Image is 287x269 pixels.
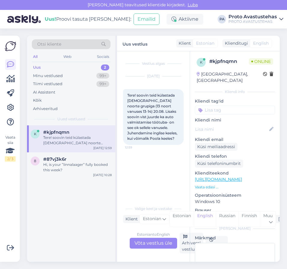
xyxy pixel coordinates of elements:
[33,81,62,87] div: Tiimi vestlused
[195,192,275,199] p: Operatsioonisüsteem
[43,162,112,173] div: Hi, is your ”linnalaager” fully booked this week?
[228,14,283,24] a: Proto AvastustehasPROTO AVASTUSTEHAS
[33,64,41,70] div: Uus
[5,40,16,52] img: Askly Logo
[62,53,73,61] div: Web
[33,106,58,112] div: Arhiveeritud
[5,156,16,162] div: 2 / 3
[209,58,249,65] div: # kjpfnqmn
[101,64,109,70] div: 2
[134,13,159,25] button: Emailid
[218,15,226,23] div: PA
[96,81,109,87] div: 99+
[195,199,275,205] p: Windows 10
[200,60,203,64] span: k
[170,211,194,227] div: Estonian
[195,126,268,133] input: Lisa nimi
[37,41,61,47] span: Otsi kliente
[123,73,184,79] div: [DATE]
[93,146,112,150] div: [DATE] 12:59
[253,40,269,46] span: English
[195,170,275,176] p: Klienditeekond
[34,132,37,136] span: k
[249,58,273,65] span: Online
[43,135,112,146] div: Tere! soovin teid külastada [DEMOGRAPHIC_DATA] noorte grupiga (13 noort vanuses 13-14) 20.08. Lis...
[195,117,275,123] p: Kliendi nimi
[195,106,275,115] input: Lisa tag
[228,19,277,24] div: PROTO AVASTUSTEHAS
[195,89,275,94] div: Kliendi info
[33,89,55,95] div: AI Assistent
[5,135,16,162] div: Vaata siia
[180,233,203,253] div: Arhiveeri vestlus
[34,159,36,163] span: 8
[216,211,238,227] div: Russian
[222,40,248,46] div: Klienditugi
[123,206,184,211] div: Valige keel ja vastake
[238,211,260,227] div: Finnish
[96,53,110,61] div: Socials
[176,40,191,46] div: Klient
[195,160,243,168] div: Küsi telefoninumbrit
[143,216,161,222] span: Estonian
[194,211,216,227] div: English
[125,145,147,150] span: 12:59
[263,213,273,218] span: Muu
[195,177,242,182] a: [URL][DOMAIN_NAME]
[127,93,178,141] span: Tere! soovin teid külastada [DEMOGRAPHIC_DATA] noorte grupiga (13 noort vanuses 13-14) 20.08. Lis...
[228,14,277,19] div: Proto Avastustehas
[43,130,69,135] span: #kjpfnqmn
[195,226,275,231] div: [PERSON_NAME]
[93,173,112,177] div: [DATE] 10:28
[195,235,275,241] p: Märkmed
[45,16,56,22] b: Uus!
[96,73,109,79] div: 99+
[195,184,275,190] p: Vaata edasi ...
[195,143,237,151] div: Küsi meiliaadressi
[130,238,177,249] div: Võta vestlus üle
[122,39,147,47] label: Uus vestlus
[123,61,184,66] div: Vestlus algas
[197,71,263,84] div: [GEOGRAPHIC_DATA], [GEOGRAPHIC_DATA]
[167,14,203,25] div: Aktiivne
[195,136,275,143] p: Kliendi email
[195,98,275,104] p: Kliendi tag'id
[186,2,200,7] span: Luba
[43,157,66,162] span: #87vj3k6r
[32,53,39,61] div: All
[137,232,170,237] div: Estonian to English
[45,16,131,23] div: Proovi tasuta [PERSON_NAME]:
[33,73,63,79] div: Minu vestlused
[57,116,85,122] span: Uued vestlused
[195,207,275,214] p: Brauser
[33,97,42,103] div: Kõik
[196,40,214,46] span: Estonian
[195,153,275,160] p: Kliendi telefon
[123,216,138,222] div: Klient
